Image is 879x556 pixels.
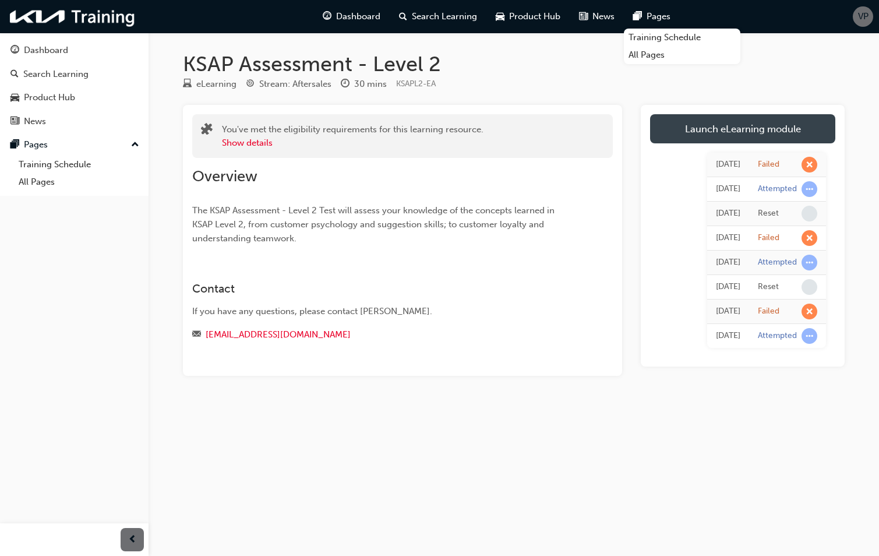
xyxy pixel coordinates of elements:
[246,77,331,92] div: Stream
[14,173,144,191] a: All Pages
[10,140,19,150] span: pages-icon
[758,159,779,170] div: Failed
[192,205,557,244] span: The KSAP Assessment - Level 2 Test will assess your knowledge of the concepts learned in KSAP Lev...
[183,51,845,77] h1: KSAP Assessment - Level 2
[14,156,144,174] a: Training Schedule
[222,123,483,149] div: You've met the eligibility requirements for this learning resource.
[341,79,350,90] span: clock-icon
[128,533,137,547] span: prev-icon
[10,117,19,127] span: news-icon
[5,37,144,134] button: DashboardSearch LearningProduct HubNews
[313,5,390,29] a: guage-iconDashboard
[647,10,670,23] span: Pages
[192,167,257,185] span: Overview
[758,208,779,219] div: Reset
[5,40,144,61] a: Dashboard
[579,9,588,24] span: news-icon
[354,78,387,91] div: 30 mins
[196,78,236,91] div: eLearning
[650,114,835,143] a: Launch eLearning module
[486,5,570,29] a: car-iconProduct Hub
[192,282,571,295] h3: Contact
[716,207,740,220] div: Wed Aug 20 2025 11:17:27 GMT+1000 (Australian Eastern Standard Time)
[716,329,740,343] div: Wed Aug 20 2025 09:41:36 GMT+1000 (Australian Eastern Standard Time)
[802,157,817,173] span: learningRecordVerb_FAIL-icon
[206,329,351,340] a: [EMAIL_ADDRESS][DOMAIN_NAME]
[390,5,486,29] a: search-iconSearch Learning
[716,182,740,196] div: Wed Aug 20 2025 11:17:30 GMT+1000 (Australian Eastern Standard Time)
[10,93,19,103] span: car-icon
[802,181,817,197] span: learningRecordVerb_ATTEMPT-icon
[758,257,797,268] div: Attempted
[509,10,560,23] span: Product Hub
[399,9,407,24] span: search-icon
[412,10,477,23] span: Search Learning
[192,305,571,318] div: If you have any questions, please contact [PERSON_NAME].
[858,10,869,23] span: VP
[758,184,797,195] div: Attempted
[183,79,192,90] span: learningResourceType_ELEARNING-icon
[5,64,144,85] a: Search Learning
[802,206,817,221] span: learningRecordVerb_NONE-icon
[624,29,740,47] a: Training Schedule
[802,279,817,295] span: learningRecordVerb_NONE-icon
[24,91,75,104] div: Product Hub
[131,138,139,153] span: up-icon
[496,9,504,24] span: car-icon
[802,230,817,246] span: learningRecordVerb_FAIL-icon
[802,255,817,270] span: learningRecordVerb_ATTEMPT-icon
[758,306,779,317] div: Failed
[570,5,624,29] a: news-iconNews
[341,77,387,92] div: Duration
[716,305,740,318] div: Wed Aug 20 2025 10:08:16 GMT+1000 (Australian Eastern Standard Time)
[624,46,740,64] a: All Pages
[853,6,873,27] button: VP
[259,78,331,91] div: Stream: Aftersales
[5,134,144,156] button: Pages
[201,124,213,138] span: puzzle-icon
[192,328,571,342] div: Email
[396,79,436,89] span: Learning resource code
[758,233,779,244] div: Failed
[336,10,380,23] span: Dashboard
[323,9,331,24] span: guage-icon
[24,115,46,128] div: News
[802,328,817,344] span: learningRecordVerb_ATTEMPT-icon
[10,45,19,56] span: guage-icon
[183,77,236,92] div: Type
[758,281,779,293] div: Reset
[624,5,680,29] a: pages-iconPages
[24,44,68,57] div: Dashboard
[6,5,140,29] img: kia-training
[23,68,89,81] div: Search Learning
[5,87,144,108] a: Product Hub
[5,111,144,132] a: News
[24,138,48,152] div: Pages
[716,256,740,269] div: Wed Aug 20 2025 10:08:25 GMT+1000 (Australian Eastern Standard Time)
[802,304,817,319] span: learningRecordVerb_FAIL-icon
[758,330,797,342] div: Attempted
[222,136,273,150] button: Show details
[592,10,615,23] span: News
[716,280,740,294] div: Wed Aug 20 2025 10:08:22 GMT+1000 (Australian Eastern Standard Time)
[10,69,19,80] span: search-icon
[192,330,201,340] span: email-icon
[716,231,740,245] div: Wed Aug 20 2025 11:17:09 GMT+1000 (Australian Eastern Standard Time)
[716,158,740,171] div: Wed Aug 20 2025 16:32:12 GMT+1000 (Australian Eastern Standard Time)
[633,9,642,24] span: pages-icon
[246,79,255,90] span: target-icon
